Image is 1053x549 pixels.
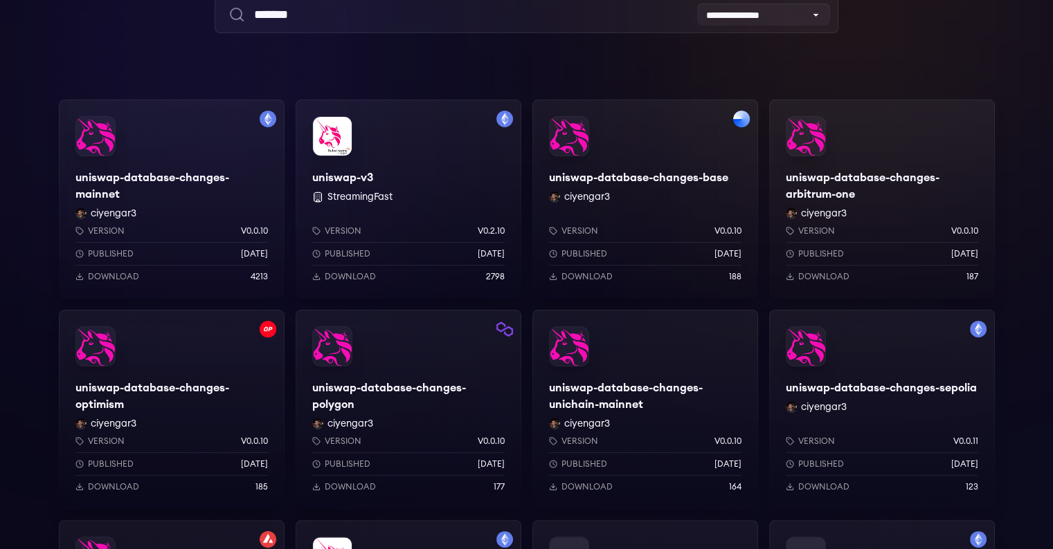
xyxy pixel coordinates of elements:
[325,481,376,492] p: Download
[564,417,610,431] button: ciyengar3
[59,100,285,299] a: Filter by mainnet networkuniswap-database-changes-mainnetuniswap-database-changes-mainnetciyengar...
[714,436,741,447] p: v0.0.10
[714,225,741,236] p: v0.0.10
[970,321,987,337] img: Filter by sepolia network
[496,111,513,127] img: Filter by mainnet network
[798,248,844,259] p: Published
[801,400,847,414] button: ciyengar3
[798,225,835,236] p: Version
[88,436,125,447] p: Version
[951,458,978,469] p: [DATE]
[325,271,376,282] p: Download
[729,481,741,492] p: 164
[478,436,505,447] p: v0.0.10
[953,436,978,447] p: v0.0.11
[296,100,521,299] a: Filter by mainnet networkuniswap-v3uniswap-v3 StreamingFastVersionv0.2.10Published[DATE]Download2798
[241,248,268,259] p: [DATE]
[88,458,134,469] p: Published
[478,458,505,469] p: [DATE]
[970,531,987,548] img: Filter by mainnet network
[260,111,276,127] img: Filter by mainnet network
[241,436,268,447] p: v0.0.10
[255,481,268,492] p: 185
[561,271,613,282] p: Download
[729,271,741,282] p: 188
[532,100,758,299] a: Filter by base networkuniswap-database-changes-baseuniswap-database-changes-baseciyengar3 ciyenga...
[325,458,370,469] p: Published
[88,271,139,282] p: Download
[327,417,373,431] button: ciyengar3
[325,436,361,447] p: Version
[496,531,513,548] img: Filter by mainnet network
[801,207,847,221] button: ciyengar3
[496,321,513,337] img: Filter by polygon network
[251,271,268,282] p: 4213
[733,111,750,127] img: Filter by base network
[59,310,285,509] a: Filter by optimism networkuniswap-database-changes-optimismuniswap-database-changes-optimismciyen...
[769,310,995,509] a: Filter by sepolia networkuniswap-database-changes-sepoliauniswap-database-changes-sepoliaciyengar...
[769,100,995,299] a: uniswap-database-changes-arbitrum-oneuniswap-database-changes-arbitrum-oneciyengar3 ciyengar3Vers...
[494,481,505,492] p: 177
[241,458,268,469] p: [DATE]
[561,458,607,469] p: Published
[88,225,125,236] p: Version
[88,481,139,492] p: Download
[966,481,978,492] p: 123
[532,310,758,509] a: uniswap-database-changes-unichain-mainnetuniswap-database-changes-unichain-mainnetciyengar3 ciyen...
[91,417,136,431] button: ciyengar3
[714,248,741,259] p: [DATE]
[561,225,598,236] p: Version
[91,207,136,221] button: ciyengar3
[260,531,276,548] img: Filter by avalanche network
[798,271,849,282] p: Download
[951,248,978,259] p: [DATE]
[561,436,598,447] p: Version
[478,248,505,259] p: [DATE]
[951,225,978,236] p: v0.0.10
[296,310,521,509] a: Filter by polygon networkuniswap-database-changes-polygonuniswap-database-changes-polygonciyengar...
[260,321,276,337] img: Filter by optimism network
[561,481,613,492] p: Download
[325,225,361,236] p: Version
[325,248,370,259] p: Published
[486,271,505,282] p: 2798
[478,225,505,236] p: v0.2.10
[88,248,134,259] p: Published
[798,481,849,492] p: Download
[714,458,741,469] p: [DATE]
[327,190,393,204] button: StreamingFast
[241,225,268,236] p: v0.0.10
[561,248,607,259] p: Published
[966,271,978,282] p: 187
[798,436,835,447] p: Version
[564,190,610,204] button: ciyengar3
[798,458,844,469] p: Published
